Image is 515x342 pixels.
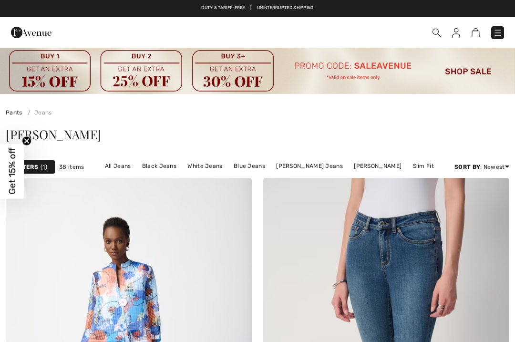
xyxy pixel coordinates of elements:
[493,28,503,38] img: Menu
[349,160,406,172] a: [PERSON_NAME]
[6,109,22,116] a: Pants
[24,109,52,116] a: Jeans
[11,27,51,36] a: 1ère Avenue
[265,172,307,185] a: Straight Fit
[100,160,136,172] a: All Jeans
[14,163,38,171] strong: Filters
[271,160,348,172] a: [PERSON_NAME] Jeans
[408,160,439,172] a: Slim Fit
[7,148,18,195] span: Get 15% off
[6,126,101,143] span: [PERSON_NAME]
[452,28,460,38] img: My Info
[137,160,181,172] a: Black Jeans
[454,163,509,171] div: : Newest
[454,164,480,170] strong: Sort By
[433,29,441,37] img: Search
[22,136,31,145] button: Close teaser
[41,163,47,171] span: 1
[229,160,270,172] a: Blue Jeans
[232,172,264,185] a: Wide Fit
[472,28,480,37] img: Shopping Bag
[59,163,84,171] span: 38 items
[183,160,227,172] a: White Jeans
[11,23,51,42] img: 1ère Avenue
